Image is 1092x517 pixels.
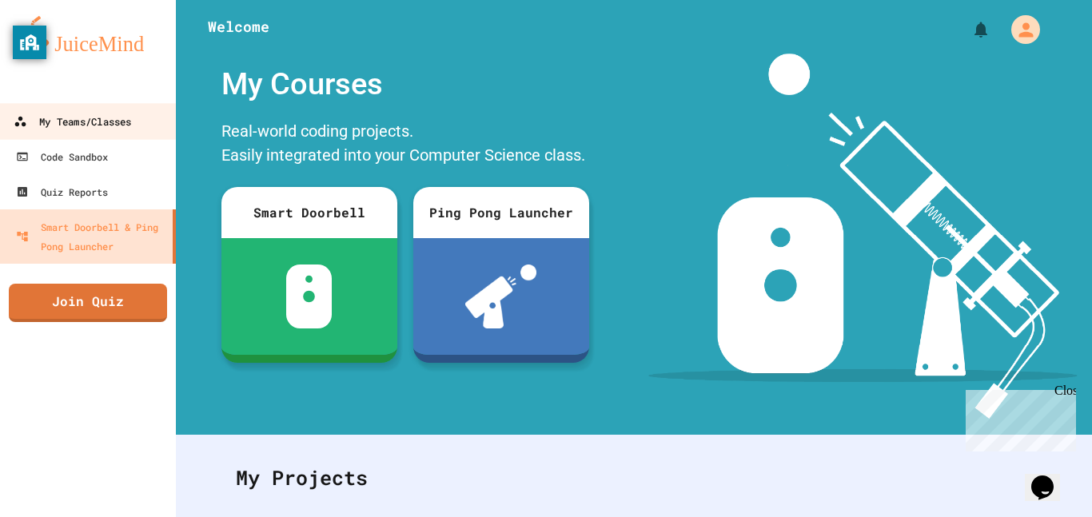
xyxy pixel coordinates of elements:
div: My Courses [213,54,597,115]
div: My Teams/Classes [14,112,131,132]
div: Chat with us now!Close [6,6,110,101]
img: banner-image-my-projects.png [648,54,1077,419]
img: sdb-white.svg [286,264,332,328]
div: Real-world coding projects. Easily integrated into your Computer Science class. [213,115,597,175]
img: logo-orange.svg [16,16,160,58]
div: Ping Pong Launcher [413,187,589,238]
div: Smart Doorbell & Ping Pong Launcher [16,217,166,256]
button: privacy banner [13,26,46,59]
img: ppl-with-ball.png [465,264,536,328]
div: My Notifications [942,16,994,43]
div: My Account [994,11,1044,48]
div: Quiz Reports [16,182,108,201]
iframe: chat widget [959,384,1076,451]
a: Join Quiz [9,284,167,322]
div: Smart Doorbell [221,187,397,238]
iframe: chat widget [1025,453,1076,501]
div: Code Sandbox [16,147,108,166]
div: My Projects [220,447,1048,509]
